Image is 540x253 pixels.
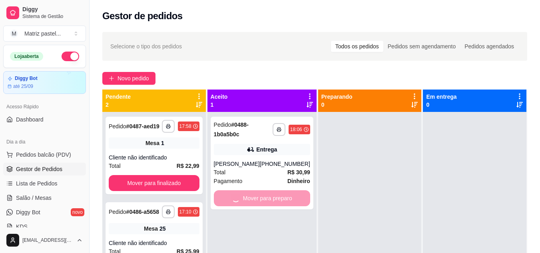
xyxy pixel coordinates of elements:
[22,237,73,243] span: [EMAIL_ADDRESS][DOMAIN_NAME]
[16,165,62,173] span: Gestor de Pedidos
[321,101,353,109] p: 0
[144,225,158,233] span: Mesa
[110,42,182,51] span: Selecione o tipo dos pedidos
[287,169,310,175] strong: R$ 30,99
[214,160,260,168] div: [PERSON_NAME]
[126,123,159,129] strong: # 0487-aed19
[214,122,249,137] strong: # 0488-1b0a5b0c
[161,139,164,147] div: 1
[3,71,86,94] a: Diggy Botaté 25/09
[102,10,183,22] h2: Gestor de pedidos
[460,41,518,52] div: Pedidos agendados
[109,123,126,129] span: Pedido
[16,223,28,231] span: KDS
[214,177,243,185] span: Pagamento
[106,101,131,109] p: 2
[426,93,456,101] p: Em entrega
[16,208,40,216] span: Diggy Bot
[159,225,166,233] div: 25
[109,239,199,247] div: Cliente não identificado
[13,83,33,90] article: até 25/09
[102,72,155,85] button: Novo pedido
[3,231,86,250] button: [EMAIL_ADDRESS][DOMAIN_NAME]
[211,101,228,109] p: 1
[260,160,310,168] div: [PHONE_NUMBER]
[22,6,83,13] span: Diggy
[16,194,52,202] span: Salão / Mesas
[211,93,228,101] p: Aceito
[109,161,121,170] span: Total
[118,74,149,83] span: Novo pedido
[3,135,86,148] div: Dia a dia
[3,206,86,219] a: Diggy Botnovo
[256,145,277,153] div: Entrega
[214,122,231,128] span: Pedido
[109,209,126,215] span: Pedido
[24,30,61,38] div: Matriz pastel ...
[426,101,456,109] p: 0
[3,177,86,190] a: Lista de Pedidos
[109,153,199,161] div: Cliente não identificado
[109,76,114,81] span: plus
[214,168,226,177] span: Total
[179,209,191,215] div: 17:10
[3,100,86,113] div: Acesso Rápido
[62,52,79,61] button: Alterar Status
[22,13,83,20] span: Sistema de Gestão
[126,209,159,215] strong: # 0486-a5658
[10,52,43,61] div: Loja aberta
[16,151,71,159] span: Pedidos balcão (PDV)
[15,76,38,82] article: Diggy Bot
[106,93,131,101] p: Pendente
[331,41,383,52] div: Todos os pedidos
[3,3,86,22] a: DiggySistema de Gestão
[179,123,191,129] div: 17:58
[16,116,44,124] span: Dashboard
[3,220,86,233] a: KDS
[3,191,86,204] a: Salão / Mesas
[16,179,58,187] span: Lista de Pedidos
[287,178,310,184] strong: Dinheiro
[145,139,159,147] span: Mesa
[109,175,199,191] button: Mover para finalizado
[10,30,18,38] span: M
[3,148,86,161] button: Pedidos balcão (PDV)
[3,163,86,175] a: Gestor de Pedidos
[177,163,199,169] strong: R$ 22,99
[383,41,460,52] div: Pedidos sem agendamento
[290,126,302,133] div: 18:06
[321,93,353,101] p: Preparando
[3,26,86,42] button: Select a team
[3,113,86,126] a: Dashboard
